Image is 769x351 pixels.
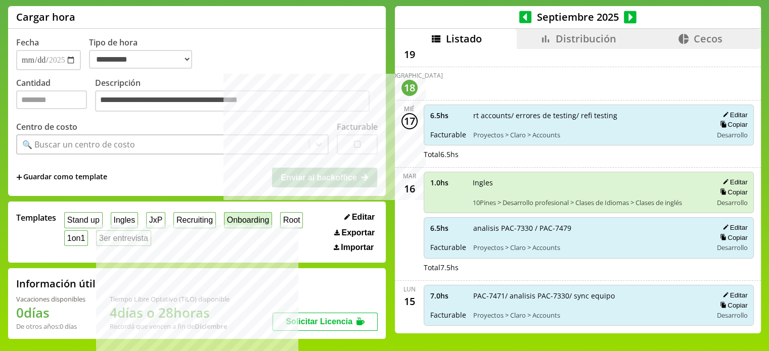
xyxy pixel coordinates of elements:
[401,293,418,310] div: 15
[16,277,96,290] h2: Información útil
[395,49,761,332] div: scrollable content
[146,212,165,228] button: JxP
[424,330,754,339] div: Total 7 hs
[110,304,230,322] h1: 4 días o 28 horas
[430,223,466,233] span: 6.5 hs
[473,178,705,187] span: Ingles
[424,149,754,159] div: Total 6.5 hs
[16,294,85,304] div: Vacaciones disponibles
[531,10,624,24] span: Septiembre 2025
[473,311,705,320] span: Proyectos > Claro > Accounts
[717,301,747,310] button: Copiar
[89,50,192,69] select: Tipo de hora
[404,105,415,113] div: mié
[337,121,378,132] label: Facturable
[716,130,747,139] span: Desarrollo
[16,90,87,109] input: Cantidad
[173,212,216,228] button: Recruiting
[716,311,747,320] span: Desarrollo
[16,121,77,132] label: Centro de costo
[403,285,416,293] div: lun
[401,113,418,129] div: 17
[16,304,85,322] h1: 0 días
[64,230,88,246] button: 1on1
[473,130,705,139] span: Proyectos > Claro > Accounts
[717,188,747,196] button: Copiar
[401,180,418,196] div: 16
[717,233,747,242] button: Copiar
[341,228,375,237] span: Exportar
[16,212,56,223] span: Templates
[352,213,375,222] span: Editar
[280,212,303,228] button: Root
[430,178,466,187] span: 1.0 hs
[401,46,418,63] div: 19
[16,37,39,48] label: Fecha
[403,172,416,180] div: mar
[110,322,230,331] div: Recordá que vencen a fin de
[473,198,705,207] span: 10Pines > Desarrollo profesional > Clases de Idiomas > Clases de inglés
[430,130,466,139] span: Facturable
[16,172,22,183] span: +
[331,228,378,238] button: Exportar
[446,32,482,45] span: Listado
[16,322,85,331] div: De otros años: 0 días
[286,317,352,326] span: Solicitar Licencia
[96,230,151,246] button: 3er entrevista
[64,212,103,228] button: Stand up
[89,37,200,70] label: Tipo de hora
[719,178,747,186] button: Editar
[719,111,747,119] button: Editar
[376,71,443,80] div: [DEMOGRAPHIC_DATA]
[694,32,722,45] span: Cecos
[22,139,135,150] div: 🔍 Buscar un centro de costo
[716,243,747,252] span: Desarrollo
[95,90,370,112] textarea: Descripción
[473,111,705,120] span: rt accounts/ errores de testing/ refi testing
[719,291,747,299] button: Editar
[430,111,466,120] span: 6.5 hs
[716,198,747,207] span: Desarrollo
[341,243,374,252] span: Importar
[430,291,466,300] span: 7.0 hs
[430,310,466,320] span: Facturable
[16,77,95,114] label: Cantidad
[224,212,272,228] button: Onboarding
[95,77,378,114] label: Descripción
[110,294,230,304] div: Tiempo Libre Optativo (TiLO) disponible
[717,120,747,129] button: Copiar
[430,242,466,252] span: Facturable
[473,291,705,300] span: PAC-7471/ analisis PAC-7330/ sync equipo
[401,80,418,96] div: 18
[195,322,227,331] b: Diciembre
[473,223,705,233] span: analisis PAC-7330 / PAC-7479
[473,243,705,252] span: Proyectos > Claro > Accounts
[719,223,747,232] button: Editar
[273,313,378,331] button: Solicitar Licencia
[16,10,75,24] h1: Cargar hora
[341,212,378,222] button: Editar
[111,212,138,228] button: Ingles
[16,172,107,183] span: +Guardar como template
[556,32,616,45] span: Distribución
[424,263,754,272] div: Total 7.5 hs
